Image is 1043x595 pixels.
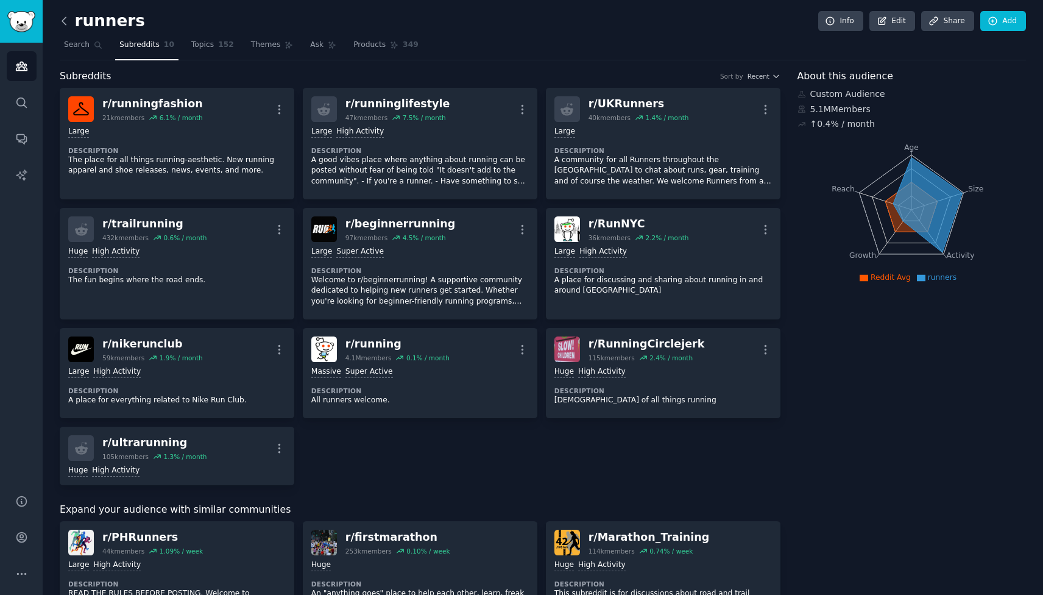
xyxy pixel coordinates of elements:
[748,72,780,80] button: Recent
[68,126,89,138] div: Large
[928,273,956,282] span: runners
[102,530,203,545] div: r/ PHRunners
[578,560,626,571] div: High Activity
[849,251,876,260] tspan: Growth
[311,146,529,155] dt: Description
[191,40,214,51] span: Topics
[60,208,294,319] a: r/trailrunning432kmembers0.6% / monthHugeHigh ActivityDescriptionThe fun begins where the road ends.
[554,395,772,406] p: [DEMOGRAPHIC_DATA] of all things running
[7,11,35,32] img: GummySearch logo
[218,40,234,51] span: 152
[403,233,446,242] div: 4.5 % / month
[904,143,919,152] tspan: Age
[336,246,384,258] div: Super Active
[554,266,772,275] dt: Description
[102,435,207,451] div: r/ ultrarunning
[797,88,1027,101] div: Custom Audience
[403,113,446,122] div: 7.5 % / month
[589,233,631,242] div: 36k members
[187,35,238,60] a: Topics152
[546,208,780,319] a: RunNYCr/RunNYC36kmembers2.2% / monthLargeHigh ActivityDescriptionA place for discussing and shari...
[311,387,529,395] dt: Description
[102,354,144,362] div: 59k members
[720,72,743,80] div: Sort by
[554,580,772,588] dt: Description
[303,88,537,199] a: r/runninglifestyle47kmembers7.5% / monthLargeHigh ActivityDescriptionA good vibes place where any...
[589,113,631,122] div: 40k members
[160,354,203,362] div: 1.9 % / month
[645,233,688,242] div: 2.2 % / month
[102,216,207,232] div: r/ trailrunning
[311,275,529,307] p: Welcome to r/beginnerrunning! A supportive community dedicated to helping new runners get started...
[68,580,286,588] dt: Description
[554,246,575,258] div: Large
[311,580,529,588] dt: Description
[645,113,688,122] div: 1.4 % / month
[60,35,107,60] a: Search
[310,40,324,51] span: Ask
[92,246,140,258] div: High Activity
[311,266,529,275] dt: Description
[406,547,450,555] div: 0.10 % / week
[589,337,705,352] div: r/ RunningCirclejerk
[311,560,331,571] div: Huge
[546,328,780,418] a: RunningCirclejerkr/RunningCirclejerk115kmembers2.4% / monthHugeHigh ActivityDescription[DEMOGRAPH...
[160,113,203,122] div: 6.1 % / month
[869,11,915,32] a: Edit
[797,69,893,84] span: About this audience
[797,103,1027,116] div: 5.1M Members
[60,69,111,84] span: Subreddits
[403,40,419,51] span: 349
[589,530,710,545] div: r/ Marathon_Training
[589,96,689,112] div: r/ UKRunners
[554,126,575,138] div: Large
[554,560,574,571] div: Huge
[92,465,140,477] div: High Activity
[345,354,392,362] div: 4.1M members
[311,395,529,406] p: All runners welcome.
[554,387,772,395] dt: Description
[345,547,392,555] div: 253k members
[968,184,983,193] tspan: Size
[163,452,207,461] div: 1.3 % / month
[102,96,203,112] div: r/ runningfashion
[345,337,450,352] div: r/ running
[68,366,89,378] div: Large
[589,354,635,362] div: 115k members
[311,337,337,362] img: running
[68,530,94,555] img: PHRunners
[345,366,393,378] div: Super Active
[303,208,537,319] a: beginnerrunningr/beginnerrunning97kmembers4.5% / monthLargeSuper ActiveDescriptionWelcome to r/be...
[102,233,149,242] div: 432k members
[554,366,574,378] div: Huge
[68,155,286,176] p: The place for all things running-aesthetic. New running apparel and shoe releases, news, events, ...
[345,96,450,112] div: r/ runninglifestyle
[554,155,772,187] p: A community for all Runners throughout the [GEOGRAPHIC_DATA] to chat about runs, gear, training a...
[810,118,875,130] div: ↑ 0.4 % / month
[303,328,537,418] a: runningr/running4.1Mmembers0.1% / monthMassiveSuper ActiveDescriptionAll runners welcome.
[251,40,281,51] span: Themes
[93,560,141,571] div: High Activity
[554,337,580,362] img: RunningCirclejerk
[406,354,450,362] div: 0.1 % / month
[102,547,144,555] div: 44k members
[68,337,94,362] img: nikerunclub
[164,40,174,51] span: 10
[68,96,94,122] img: runningfashion
[68,146,286,155] dt: Description
[247,35,298,60] a: Themes
[102,452,149,461] div: 105k members
[345,530,450,545] div: r/ firstmarathon
[68,246,88,258] div: Huge
[345,233,387,242] div: 97k members
[649,354,693,362] div: 2.4 % / month
[311,246,332,258] div: Large
[649,547,693,555] div: 0.74 % / week
[93,366,141,378] div: High Activity
[68,387,286,395] dt: Description
[546,88,780,199] a: r/UKRunners40kmembers1.4% / monthLargeDescriptionA community for all Runners throughout the [GEOG...
[68,560,89,571] div: Large
[554,146,772,155] dt: Description
[554,275,772,296] p: A place for discussing and sharing about running in and around [GEOGRAPHIC_DATA]
[102,113,144,122] div: 21k members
